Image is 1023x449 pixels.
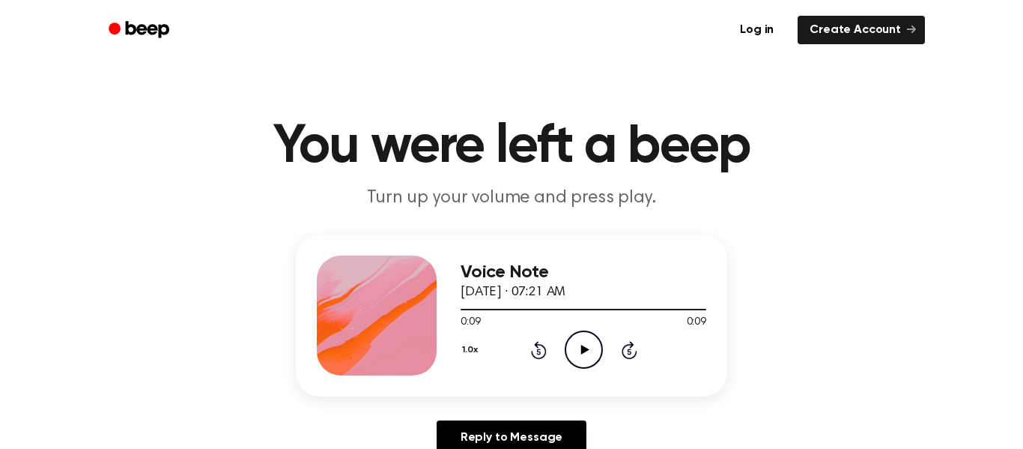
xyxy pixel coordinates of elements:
a: Log in [725,13,789,47]
span: 0:09 [461,315,480,331]
p: Turn up your volume and press play. [224,186,799,211]
h1: You were left a beep [128,120,895,174]
a: Beep [98,16,183,45]
span: [DATE] · 07:21 AM [461,286,565,299]
h3: Voice Note [461,262,706,283]
button: 1.0x [461,337,483,363]
a: Create Account [798,16,925,44]
span: 0:09 [687,315,706,331]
